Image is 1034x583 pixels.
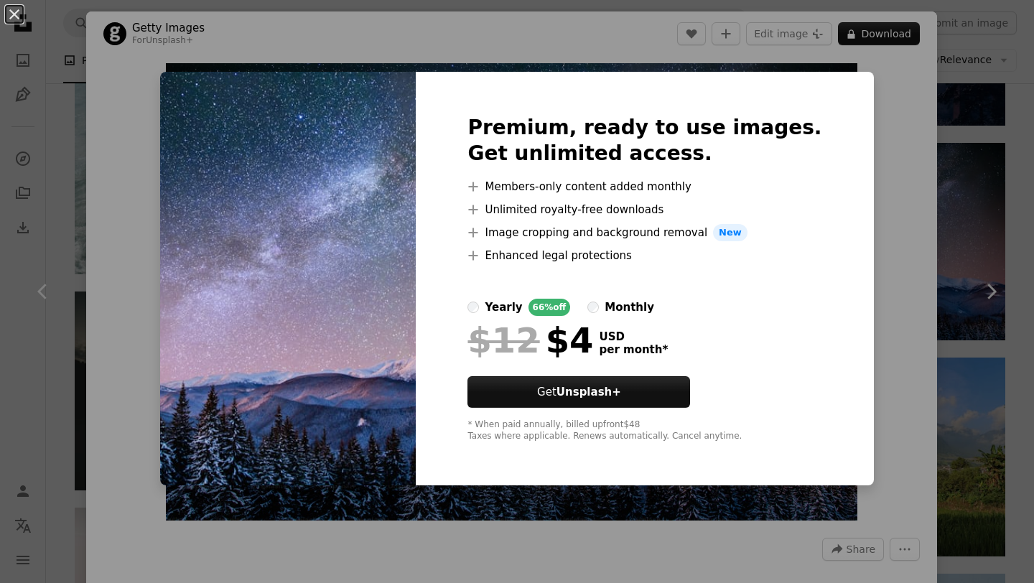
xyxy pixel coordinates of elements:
[556,386,621,398] strong: Unsplash+
[467,376,690,408] button: GetUnsplash+
[467,322,593,359] div: $4
[605,299,654,316] div: monthly
[485,299,522,316] div: yearly
[467,178,821,195] li: Members-only content added monthly
[467,322,539,359] span: $12
[467,201,821,218] li: Unlimited royalty-free downloads
[599,343,668,356] span: per month *
[467,302,479,313] input: yearly66%off
[467,419,821,442] div: * When paid annually, billed upfront $48 Taxes where applicable. Renews automatically. Cancel any...
[467,224,821,241] li: Image cropping and background removal
[599,330,668,343] span: USD
[467,247,821,264] li: Enhanced legal protections
[528,299,571,316] div: 66% off
[467,115,821,167] h2: Premium, ready to use images. Get unlimited access.
[713,224,747,241] span: New
[160,72,416,485] img: premium_photo-1661277679965-9db1104e890f
[587,302,599,313] input: monthly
